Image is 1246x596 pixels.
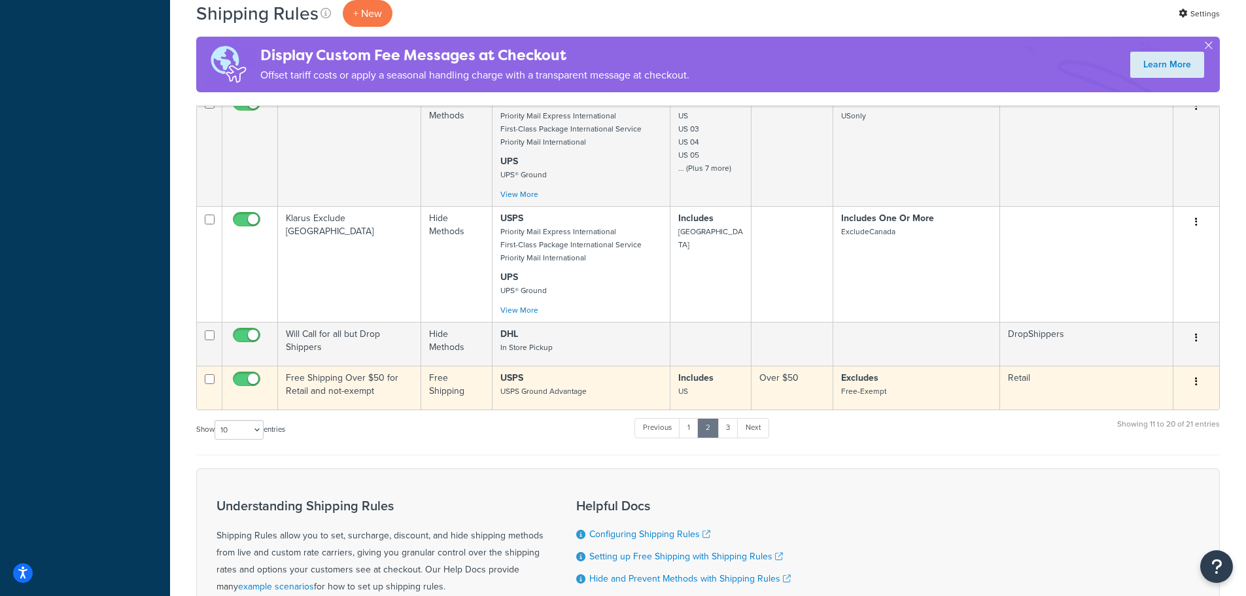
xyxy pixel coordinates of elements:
[500,154,518,168] strong: UPS
[697,418,719,438] a: 2
[421,206,492,322] td: Hide Methods
[238,580,314,593] a: example scenarios
[1200,550,1233,583] button: Open Resource Center
[216,499,544,513] h3: Understanding Shipping Rules
[260,44,689,66] h4: Display Custom Fee Messages at Checkout
[500,327,518,341] strong: DHL
[841,211,934,225] strong: Includes One Or More
[1000,322,1173,366] td: DropShippers
[841,371,878,385] strong: Excludes
[589,572,791,586] a: Hide and Prevent Methods with Shipping Rules
[500,270,518,284] strong: UPS
[1130,52,1204,78] a: Learn More
[216,499,544,595] div: Shipping Rules allow you to set, surcharge, discount, and hide shipping methods from live and cus...
[421,90,492,206] td: Hide Methods
[278,366,421,410] td: Free Shipping Over $50 for Retail and not-exempt
[500,211,523,225] strong: USPS
[500,371,523,385] strong: USPS
[500,188,538,200] a: View More
[260,66,689,84] p: Offset tariff costs or apply a seasonal handling charge with a transparent message at checkout.
[196,37,260,92] img: duties-banner-06bc72dcb5fe05cb3f9472aba00be2ae8eb53ab6f0d8bb03d382ba314ac3c341.png
[500,285,547,296] small: UPS® Ground
[718,418,738,438] a: 3
[678,226,743,251] small: [GEOGRAPHIC_DATA]
[500,385,587,397] small: USPS Ground Advantage
[278,322,421,366] td: Will Call for all but Drop Shippers
[1117,417,1220,445] div: Showing 11 to 20 of 21 entries
[196,1,319,26] h1: Shipping Rules
[576,499,791,513] h3: Helpful Docs
[679,418,699,438] a: 1
[841,226,895,237] small: ExcludeCanada
[737,418,769,438] a: Next
[196,420,285,440] label: Show entries
[678,110,731,174] small: US US 03 US 04 US 05 ... (Plus 7 more)
[634,418,680,438] a: Previous
[278,206,421,322] td: Klarus Exclude [GEOGRAPHIC_DATA]
[678,371,714,385] strong: Includes
[1179,5,1220,23] a: Settings
[678,385,688,397] small: US
[1000,366,1173,410] td: Retail
[278,90,421,206] td: USONLY
[421,366,492,410] td: Free Shipping
[500,110,642,148] small: Priority Mail Express International First-Class Package International Service Priority Mail Inter...
[215,420,264,440] select: Showentries
[500,304,538,316] a: View More
[500,226,642,264] small: Priority Mail Express International First-Class Package International Service Priority Mail Inter...
[752,366,833,410] td: Over $50
[841,110,866,122] small: USonly
[678,211,714,225] strong: Includes
[500,169,547,181] small: UPS® Ground
[589,550,783,563] a: Setting up Free Shipping with Shipping Rules
[421,322,492,366] td: Hide Methods
[500,342,553,353] small: In Store Pickup
[841,385,886,397] small: Free-Exempt
[589,527,710,541] a: Configuring Shipping Rules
